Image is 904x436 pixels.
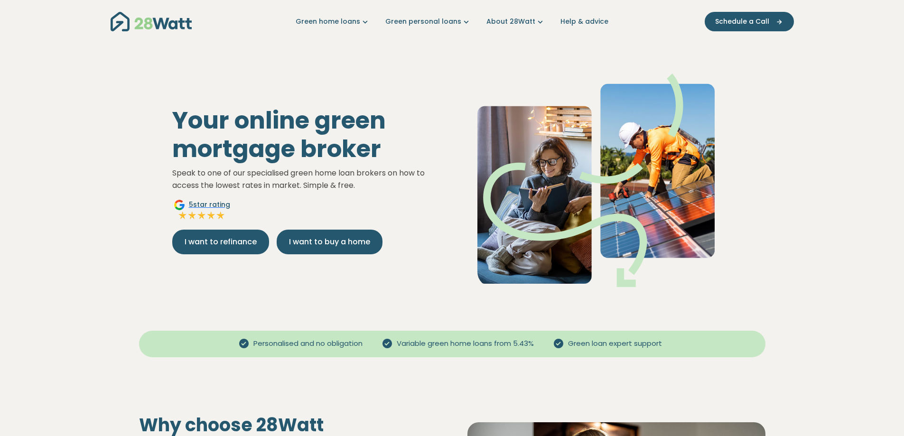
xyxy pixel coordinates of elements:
[189,200,230,210] span: 5 star rating
[111,12,192,31] img: 28Watt
[477,74,715,287] img: Green mortgage hero
[185,236,257,248] span: I want to refinance
[187,211,197,220] img: Full star
[172,167,445,191] p: Speak to one of our specialised green home loan brokers on how to access the lowest rates in mark...
[705,12,794,31] button: Schedule a Call
[139,414,437,436] h2: Why choose 28Watt
[564,338,666,349] span: Green loan expert support
[206,211,216,220] img: Full star
[111,9,794,34] nav: Main navigation
[296,17,370,27] a: Green home loans
[715,17,769,27] span: Schedule a Call
[250,338,366,349] span: Personalised and no obligation
[393,338,538,349] span: Variable green home loans from 5.43%
[172,230,269,254] button: I want to refinance
[174,199,185,211] img: Google
[560,17,608,27] a: Help & advice
[277,230,382,254] button: I want to buy a home
[197,211,206,220] img: Full star
[216,211,225,220] img: Full star
[486,17,545,27] a: About 28Watt
[385,17,471,27] a: Green personal loans
[289,236,370,248] span: I want to buy a home
[178,211,187,220] img: Full star
[172,199,232,222] a: Google5star ratingFull starFull starFull starFull starFull star
[172,106,445,163] h1: Your online green mortgage broker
